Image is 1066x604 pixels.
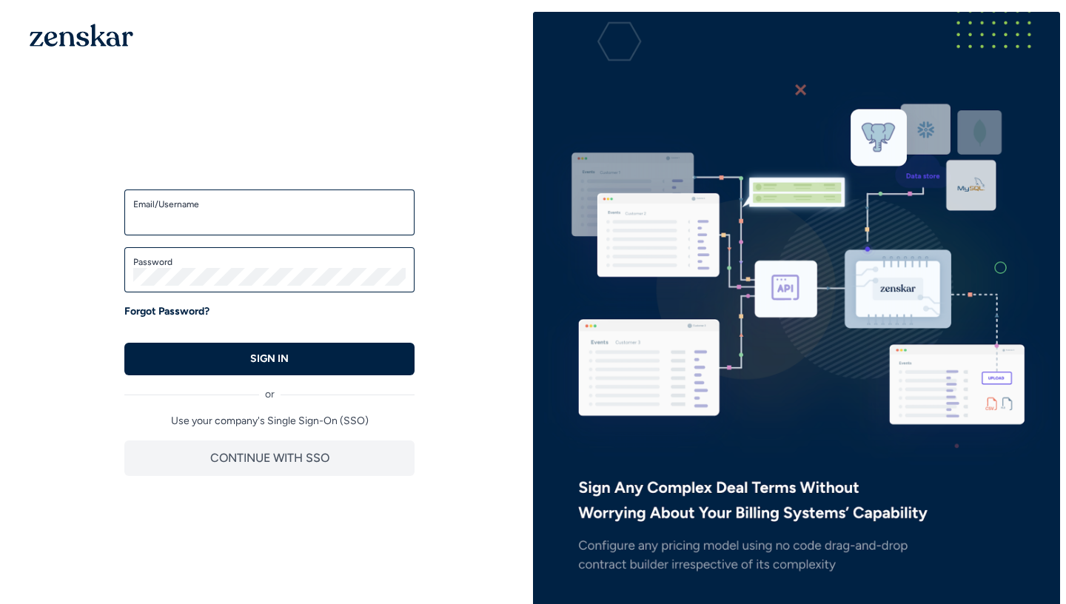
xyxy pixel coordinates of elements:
[124,414,415,429] p: Use your company's Single Sign-On (SSO)
[124,343,415,375] button: SIGN IN
[124,440,415,476] button: CONTINUE WITH SSO
[250,352,289,366] p: SIGN IN
[133,256,406,268] label: Password
[124,304,209,319] a: Forgot Password?
[30,24,133,47] img: 1OGAJ2xQqyY4LXKgY66KYq0eOWRCkrZdAb3gUhuVAqdWPZE9SRJmCz+oDMSn4zDLXe31Ii730ItAGKgCKgCCgCikA4Av8PJUP...
[124,375,415,402] div: or
[133,198,406,210] label: Email/Username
